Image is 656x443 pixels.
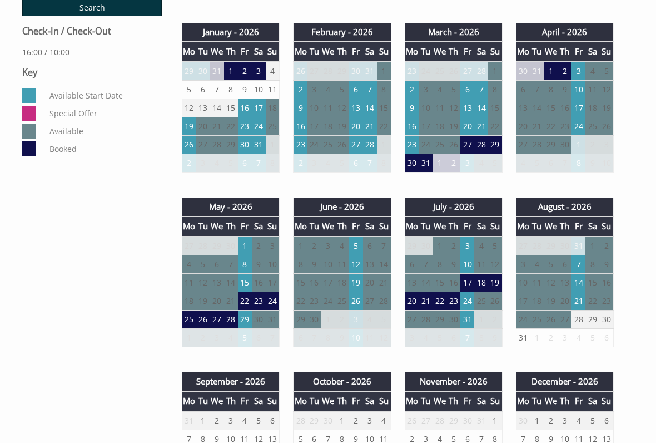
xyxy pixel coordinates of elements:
[182,273,196,292] td: 11
[585,62,599,81] td: 4
[335,117,349,135] td: 19
[530,237,544,255] td: 28
[488,99,502,117] td: 15
[224,273,238,292] td: 14
[349,99,363,117] td: 13
[488,62,502,81] td: 1
[349,237,363,255] td: 5
[266,237,280,255] td: 3
[488,135,502,154] td: 29
[363,216,377,236] th: Sa
[544,42,558,61] th: We
[252,99,266,117] td: 17
[474,154,488,172] td: 4
[585,80,599,99] td: 11
[335,255,349,273] td: 11
[238,135,252,154] td: 30
[335,154,349,172] td: 5
[47,141,159,156] dd: Booked
[210,273,224,292] td: 13
[363,99,377,117] td: 14
[321,154,335,172] td: 4
[516,117,530,135] td: 20
[182,80,196,99] td: 5
[433,42,446,61] th: We
[266,42,280,61] th: Su
[571,135,585,154] td: 1
[252,42,266,61] th: Sa
[571,62,585,81] td: 3
[363,80,377,99] td: 7
[349,154,363,172] td: 6
[405,42,419,61] th: Mo
[377,154,391,172] td: 8
[585,117,599,135] td: 25
[210,80,224,99] td: 7
[238,80,252,99] td: 9
[558,216,571,236] th: Th
[377,62,391,81] td: 1
[460,117,474,135] td: 20
[474,117,488,135] td: 21
[294,23,391,42] th: February - 2026
[335,42,349,61] th: Th
[266,80,280,99] td: 11
[294,135,307,154] td: 23
[571,216,585,236] th: Fr
[488,216,502,236] th: Su
[182,62,196,81] td: 29
[363,62,377,81] td: 31
[321,80,335,99] td: 4
[558,42,571,61] th: Th
[182,255,196,273] td: 4
[460,216,474,236] th: Fr
[321,42,335,61] th: We
[182,117,196,135] td: 19
[419,154,433,172] td: 31
[460,62,474,81] td: 27
[238,216,252,236] th: Fr
[210,237,224,255] td: 29
[224,216,238,236] th: Th
[516,99,530,117] td: 13
[182,154,196,172] td: 2
[238,255,252,273] td: 8
[405,255,419,273] td: 6
[266,255,280,273] td: 10
[349,62,363,81] td: 30
[419,216,433,236] th: Tu
[516,154,530,172] td: 4
[224,99,238,117] td: 15
[599,216,613,236] th: Su
[377,99,391,117] td: 15
[405,154,419,172] td: 30
[196,237,210,255] td: 28
[196,42,210,61] th: Tu
[349,42,363,61] th: Fr
[446,99,460,117] td: 12
[585,135,599,154] td: 2
[571,117,585,135] td: 24
[488,255,502,273] td: 12
[488,80,502,99] td: 8
[377,237,391,255] td: 7
[196,62,210,81] td: 30
[266,117,280,135] td: 25
[419,62,433,81] td: 24
[530,255,544,273] td: 4
[419,255,433,273] td: 7
[516,198,613,216] th: August - 2026
[433,216,446,236] th: We
[321,99,335,117] td: 11
[585,154,599,172] td: 9
[433,99,446,117] td: 11
[558,135,571,154] td: 30
[571,42,585,61] th: Fr
[460,237,474,255] td: 3
[349,255,363,273] td: 12
[460,255,474,273] td: 10
[446,42,460,61] th: Th
[196,80,210,99] td: 6
[266,135,280,154] td: 1
[419,117,433,135] td: 17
